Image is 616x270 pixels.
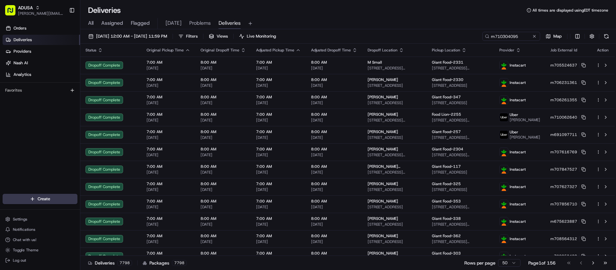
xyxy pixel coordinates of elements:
[311,129,357,134] span: 8:00 AM
[368,60,382,65] span: M Small
[550,63,586,68] button: m705524637
[18,11,64,16] button: [PERSON_NAME][EMAIL_ADDRESS][PERSON_NAME][DOMAIN_NAME]
[201,187,246,192] span: [DATE]
[201,199,246,204] span: 8:00 AM
[368,152,422,157] span: [STREET_ADDRESS][PERSON_NAME]
[13,60,28,66] span: Nash AI
[550,167,586,172] button: m707847527
[3,215,77,224] button: Settings
[3,69,80,80] a: Analytics
[368,48,397,53] span: Dropoff Location
[432,94,461,100] span: Giant Food-347
[368,233,398,239] span: [PERSON_NAME]
[432,48,460,53] span: Pickup Location
[550,254,586,259] button: m709953438
[201,233,246,239] span: 8:00 AM
[147,251,190,256] span: 7:00 AM
[201,135,246,140] span: [DATE]
[175,32,201,41] button: Filters
[3,58,80,68] a: Nash AI
[147,222,190,227] span: [DATE]
[147,100,190,105] span: [DATE]
[553,33,562,39] span: Map
[368,66,422,71] span: [STREET_ADDRESS][PERSON_NAME]
[368,147,398,152] span: [PERSON_NAME]
[201,152,246,157] span: [DATE]
[550,80,586,85] button: m706231361
[3,3,67,18] button: ADUSA[PERSON_NAME][EMAIL_ADDRESS][PERSON_NAME][DOMAIN_NAME]
[482,32,540,41] input: Type to search
[311,112,357,117] span: 8:00 AM
[550,219,586,224] button: m675623887
[13,258,26,263] span: Log out
[500,130,508,139] img: profile_uber_ahold_partner.png
[368,170,422,175] span: [STREET_ADDRESS][PERSON_NAME]
[147,112,190,117] span: 7:00 AM
[499,48,514,53] span: Provider
[201,94,246,100] span: 8:00 AM
[147,129,190,134] span: 7:00 AM
[510,167,526,172] span: Instacart
[311,77,357,82] span: 8:00 AM
[510,135,540,140] span: [PERSON_NAME]
[256,77,301,82] span: 7:00 AM
[500,200,508,208] img: profile_instacart_ahold_partner.png
[510,80,526,85] span: Instacart
[500,217,508,226] img: profile_instacart_ahold_partner.png
[532,8,608,13] span: All times are displayed using EDT timezone
[256,66,301,71] span: [DATE]
[550,115,577,120] span: m710062640
[201,251,246,256] span: 8:00 AM
[147,170,190,175] span: [DATE]
[147,135,190,140] span: [DATE]
[206,32,231,41] button: Views
[311,60,357,65] span: 8:00 AM
[500,183,508,191] img: profile_instacart_ahold_partner.png
[147,239,190,244] span: [DATE]
[3,246,77,255] button: Toggle Theme
[432,239,489,244] span: [STREET_ADDRESS][PERSON_NAME]
[368,187,422,192] span: [STREET_ADDRESS]
[432,216,461,221] span: Giant Food-338
[550,97,586,103] button: m706261355
[432,100,489,105] span: [STREET_ADDRESS]
[550,184,577,189] span: m707627327
[147,164,190,169] span: 7:00 AM
[432,204,489,210] span: [STREET_ADDRESS][PERSON_NAME]
[432,181,461,186] span: Giant Food-325
[147,152,190,157] span: [DATE]
[432,60,463,65] span: Giant Food-2331
[201,66,246,71] span: [DATE]
[510,117,540,122] span: [PERSON_NAME]
[550,63,577,68] span: m705524637
[550,184,586,189] button: m707627327
[510,254,526,259] span: Instacart
[510,202,526,207] span: Instacart
[550,149,586,155] button: m707616769
[432,251,461,256] span: Giant Food-303
[256,233,301,239] span: 7:00 AM
[13,217,27,222] span: Settings
[510,236,526,241] span: Instacart
[550,132,586,137] button: m691097711
[432,66,489,71] span: [STREET_ADDRESS][PERSON_NAME]
[602,32,611,41] button: Refresh
[256,199,301,204] span: 7:00 AM
[147,187,190,192] span: [DATE]
[201,118,246,123] span: [DATE]
[510,130,518,135] span: Uber
[543,32,565,41] button: Map
[256,251,301,256] span: 7:00 AM
[201,181,246,186] span: 8:00 AM
[88,19,94,27] span: All
[550,80,577,85] span: m706231361
[13,37,32,43] span: Deliveries
[201,83,246,88] span: [DATE]
[311,222,357,227] span: [DATE]
[550,167,577,172] span: m707847527
[311,181,357,186] span: 8:00 AM
[311,94,357,100] span: 8:00 AM
[256,204,301,210] span: [DATE]
[3,225,77,234] button: Notifications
